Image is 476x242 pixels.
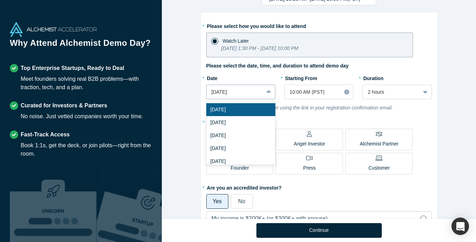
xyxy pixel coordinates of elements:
[21,65,124,71] strong: Top Enterprise Startups, Ready to Deal
[363,72,432,82] label: Duration
[238,198,245,204] span: No
[206,72,275,82] label: Date
[10,37,152,54] h1: Why Attend Alchemist Demo Day?
[230,164,249,172] p: Founder
[10,22,97,37] img: Alchemist Accelerator Logo
[206,116,432,126] label: What will be your role?
[206,182,432,192] label: Are you an accredited investor?
[284,72,317,82] label: Starting From
[21,141,152,158] div: Book 1:1s, get the deck, or join pilots—right from the room.
[212,215,328,221] span: My income is $200K+ (or $300K+ with spouse)
[206,105,393,111] i: You can change your choice later using the link in your registration confirmation email.
[368,164,390,172] p: Customer
[206,62,349,70] label: Please select the date, time, and duration to attend demo day
[206,103,275,116] div: [DATE]
[206,155,275,168] div: [DATE]
[221,45,298,51] i: [DATE] 1:30 PM - [DATE] 10:00 PM
[213,198,222,204] span: Yes
[256,223,382,238] button: Continue
[21,112,143,121] div: No noise. Just vetted companies worth your time.
[360,140,398,148] p: Alchemist Partner
[206,116,275,129] div: [DATE]
[223,38,249,44] span: Watch Later
[206,129,275,142] div: [DATE]
[303,164,316,172] p: Press
[21,131,70,137] strong: Fast-Track Access
[21,102,107,108] strong: Curated for Investors & Partners
[21,75,152,92] div: Meet founders solving real B2B problems—with traction, tech, and a plan.
[206,142,275,155] div: [DATE]
[206,20,432,30] label: Please select how you would like to attend
[294,140,325,148] p: Angel Investor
